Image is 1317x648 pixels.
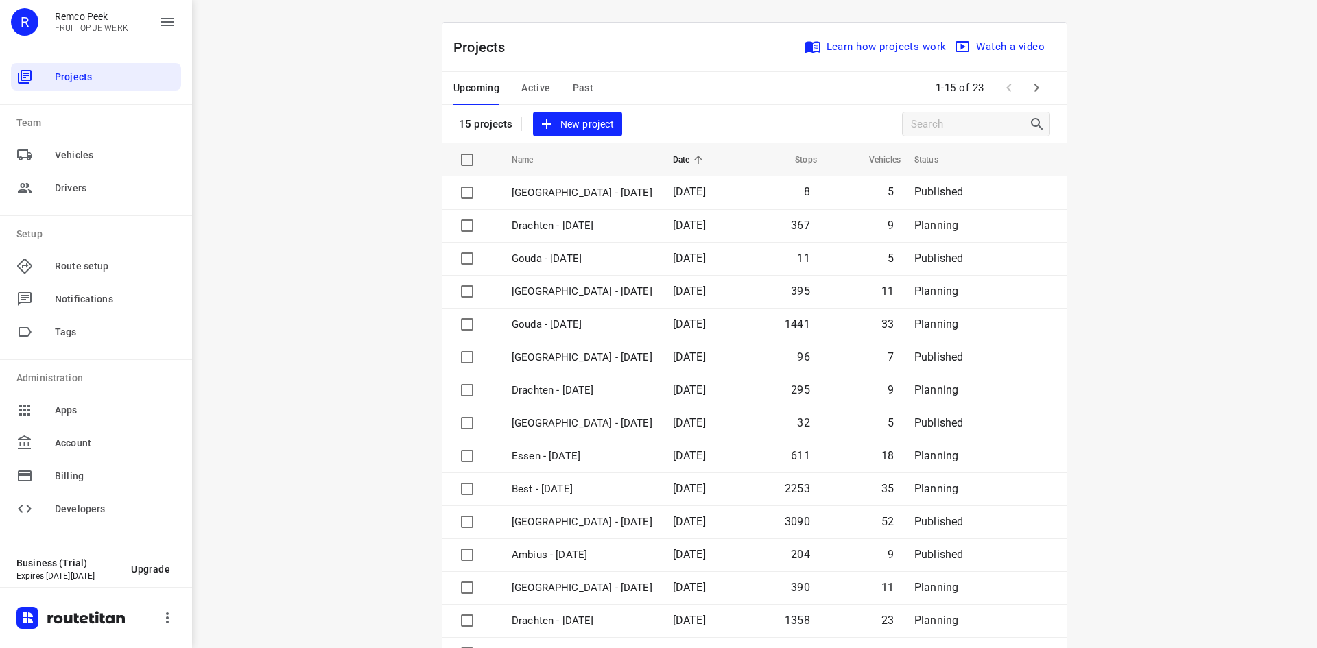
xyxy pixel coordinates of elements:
span: 295 [791,383,810,396]
span: Date [673,152,708,168]
div: Developers [11,495,181,523]
p: Zwolle - Monday [512,514,652,530]
span: Planning [914,285,958,298]
p: Gemeente Rotterdam - Monday [512,416,652,431]
span: Apps [55,403,176,418]
span: 9 [888,383,894,396]
span: 18 [881,449,894,462]
span: Account [55,436,176,451]
div: Apps [11,396,181,424]
span: 52 [881,515,894,528]
span: 5 [888,252,894,265]
p: Antwerpen - Monday [512,580,652,596]
div: Notifications [11,285,181,313]
span: [DATE] [673,219,706,232]
span: [DATE] [673,581,706,594]
span: Name [512,152,551,168]
span: 9 [888,548,894,561]
span: Published [914,515,964,528]
p: Projects [453,37,517,58]
span: Planning [914,581,958,594]
span: [DATE] [673,515,706,528]
span: Planning [914,219,958,232]
span: 8 [804,185,810,198]
span: 367 [791,219,810,232]
span: Vehicles [851,152,901,168]
span: 11 [881,285,894,298]
span: 2253 [785,482,810,495]
span: 96 [797,350,809,363]
span: Published [914,350,964,363]
span: 5 [888,416,894,429]
span: Status [914,152,956,168]
p: Administration [16,371,181,385]
p: Best - Monday [512,481,652,497]
p: Business (Trial) [16,557,120,568]
div: Search [1029,116,1049,132]
span: [DATE] [673,185,706,198]
span: [DATE] [673,548,706,561]
span: 5 [888,185,894,198]
span: 11 [881,581,894,594]
span: Route setup [55,259,176,274]
p: Gouda - Wednesday [512,251,652,267]
span: Next Page [1023,74,1050,101]
div: Drivers [11,174,181,202]
div: Billing [11,462,181,490]
span: 23 [881,614,894,627]
span: [DATE] [673,350,706,363]
span: Tags [55,325,176,339]
span: Published [914,252,964,265]
span: Published [914,185,964,198]
p: Expires [DATE][DATE] [16,571,120,581]
p: Setup [16,227,181,241]
p: Remco Peek [55,11,128,22]
span: Active [521,80,550,97]
span: 1441 [785,317,810,331]
p: Gouda - Tuesday [512,317,652,333]
span: [DATE] [673,449,706,462]
span: Drivers [55,181,176,195]
p: Drachten - Monday [512,613,652,629]
p: Ambius - Monday [512,547,652,563]
p: Zwolle - Tuesday [512,284,652,300]
span: Planning [914,317,958,331]
p: Gemeente Rotterdam - Thursday [512,185,652,201]
div: Route setup [11,252,181,280]
span: [DATE] [673,383,706,396]
span: [DATE] [673,285,706,298]
span: [DATE] [673,317,706,331]
div: Projects [11,63,181,91]
span: Projects [55,70,176,84]
p: Drachten - Wednesday [512,218,652,234]
span: [DATE] [673,252,706,265]
span: [DATE] [673,614,706,627]
span: Planning [914,614,958,627]
span: 611 [791,449,810,462]
span: [DATE] [673,482,706,495]
span: Planning [914,383,958,396]
p: Drachten - Tuesday [512,383,652,398]
span: 395 [791,285,810,298]
span: Notifications [55,292,176,307]
p: Essen - Monday [512,448,652,464]
span: New project [541,116,614,133]
span: 390 [791,581,810,594]
span: [DATE] [673,416,706,429]
span: 204 [791,548,810,561]
span: 3090 [785,515,810,528]
span: 32 [797,416,809,429]
input: Search projects [911,114,1029,135]
p: Team [16,116,181,130]
div: R [11,8,38,36]
span: Upgrade [131,564,170,575]
div: Tags [11,318,181,346]
span: Upcoming [453,80,499,97]
span: 9 [888,219,894,232]
span: Published [914,416,964,429]
span: Previous Page [995,74,1023,101]
span: 7 [888,350,894,363]
span: 1358 [785,614,810,627]
span: 1-15 of 23 [930,73,990,103]
span: Developers [55,502,176,516]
